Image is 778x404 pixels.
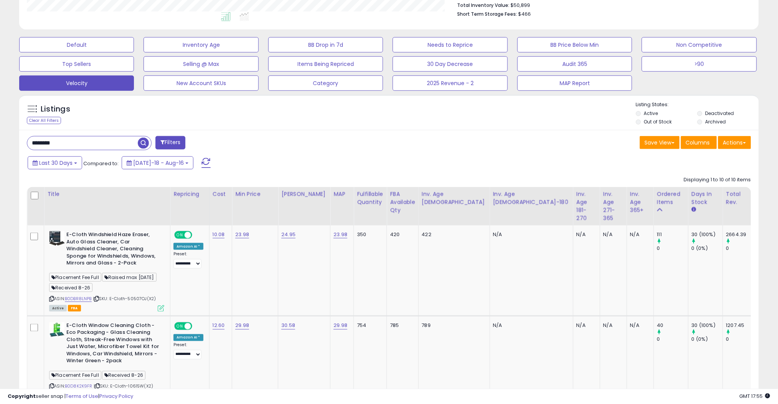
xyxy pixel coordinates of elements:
[175,323,185,329] span: ON
[191,323,203,329] span: OFF
[393,37,507,53] button: Needs to Reprice
[390,190,415,214] div: FBA Available Qty
[692,206,696,213] small: Days In Stock.
[657,322,688,329] div: 40
[692,231,723,238] div: 30 (100%)
[692,245,723,252] div: 0 (0%)
[644,118,672,125] label: Out of Stock
[235,322,249,330] a: 29.98
[493,190,570,206] div: Inv. Age [DEMOGRAPHIC_DATA]-180
[49,371,101,380] span: Placement Fee Full
[726,190,754,206] div: Total Rev.
[726,322,757,329] div: 1207.45
[83,160,119,167] span: Compared to:
[726,245,757,252] div: 0
[175,232,185,238] span: ON
[718,136,751,149] button: Actions
[657,245,688,252] div: 0
[65,296,92,302] a: B0DBR8LNPB
[642,56,757,72] button: >90
[173,190,206,198] div: Repricing
[640,136,680,149] button: Save View
[692,336,723,343] div: 0 (0%)
[422,231,484,238] div: 422
[686,139,710,146] span: Columns
[8,393,133,400] div: seller snap | |
[8,393,36,400] strong: Copyright
[235,190,275,198] div: Min Price
[213,322,225,330] a: 12.60
[681,136,717,149] button: Columns
[726,231,757,238] div: 2664.39
[268,76,383,91] button: Category
[49,231,64,246] img: 51fP9VhnvXL._SL40_.jpg
[99,393,133,400] a: Privacy Policy
[93,296,156,302] span: | SKU: E-Cloth-50507OJ(X2)
[422,322,484,329] div: 789
[39,159,73,167] span: Last 30 Days
[517,76,632,91] button: MAP Report
[19,56,134,72] button: Top Sellers
[518,10,531,18] span: $466
[173,251,203,269] div: Preset:
[357,231,381,238] div: 350
[576,231,594,238] div: N/A
[390,231,412,238] div: 420
[603,231,621,238] div: N/A
[493,231,567,238] div: N/A
[726,336,757,343] div: 0
[41,104,70,115] h5: Listings
[457,11,517,17] b: Short Term Storage Fees:
[334,231,347,238] a: 23.98
[66,393,98,400] a: Terms of Use
[692,322,723,329] div: 30 (100%)
[705,118,726,125] label: Archived
[630,322,648,329] div: N/A
[281,190,327,198] div: [PERSON_NAME]
[603,322,621,329] div: N/A
[576,322,594,329] div: N/A
[422,190,487,206] div: Inv. Age [DEMOGRAPHIC_DATA]
[281,322,295,330] a: 30.58
[122,156,193,169] button: [DATE]-18 - Aug-16
[19,76,134,91] button: Velocity
[155,136,185,149] button: Filters
[268,37,383,53] button: BB Drop in 7d
[19,37,134,53] button: Default
[684,176,751,184] div: Displaying 1 to 10 of 10 items
[705,110,734,117] label: Deactivated
[576,190,597,222] div: Inv. Age 181-270
[66,322,160,367] b: E-Cloth Window Cleaning Cloth - Eco Packaging - Glass Cleaning Cloth, Streak-Free Windows with Ju...
[144,76,258,91] button: New Account SKUs
[390,322,412,329] div: 785
[235,231,249,238] a: 23.98
[144,37,258,53] button: Inventory Age
[393,76,507,91] button: 2025 Revenue - 2
[66,231,160,269] b: E-Cloth Windshield Haze Eraser, Auto Glass Cleaner, Car Windshield Cleaner, Cleaning Sponge for W...
[603,190,624,222] div: Inv. Age 271-365
[102,273,157,282] span: Raised max [DATE]
[657,231,688,238] div: 111
[68,305,81,312] span: FBA
[357,322,381,329] div: 754
[133,159,184,167] span: [DATE]-18 - Aug-16
[49,322,64,338] img: 41en0HC+hnL._SL40_.jpg
[357,190,383,206] div: Fulfillable Quantity
[27,117,61,124] div: Clear All Filters
[657,336,688,343] div: 0
[636,101,759,108] p: Listing States:
[28,156,82,169] button: Last 30 Days
[173,343,203,360] div: Preset:
[642,37,757,53] button: Non Competitive
[191,232,203,238] span: OFF
[173,243,203,250] div: Amazon AI *
[144,56,258,72] button: Selling @ Max
[657,190,685,206] div: Ordered Items
[334,190,350,198] div: MAP
[49,231,164,310] div: ASIN:
[740,393,770,400] span: 2025-09-16 17:55 GMT
[47,190,167,198] div: Title
[692,190,720,206] div: Days In Stock
[102,371,145,380] span: Received 8-26
[493,322,567,329] div: N/A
